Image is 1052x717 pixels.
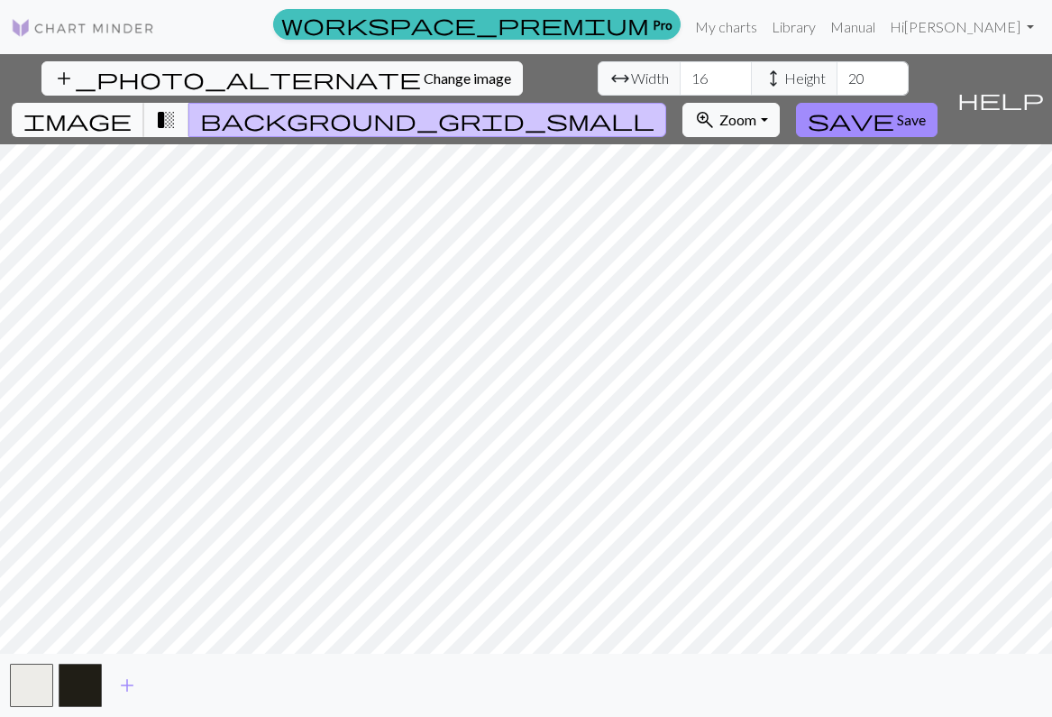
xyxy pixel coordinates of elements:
button: Help [949,54,1052,144]
span: Save [897,111,926,128]
span: save [808,107,894,133]
span: arrow_range [609,66,631,91]
span: add [116,673,138,698]
span: help [957,87,1044,112]
a: Manual [823,9,883,45]
button: Change image [41,61,523,96]
span: height [763,66,784,91]
span: Change image [424,69,511,87]
a: Library [764,9,823,45]
span: Zoom [719,111,756,128]
button: Zoom [682,103,779,137]
a: My charts [688,9,764,45]
span: background_grid_small [200,107,654,133]
span: add_photo_alternate [53,66,421,91]
span: workspace_premium [281,12,649,37]
img: Logo [11,17,155,39]
button: Save [796,103,938,137]
span: image [23,107,132,133]
span: Width [631,68,669,89]
span: transition_fade [155,107,177,133]
button: Add color [105,668,150,703]
a: Pro [273,9,681,40]
a: Hi[PERSON_NAME] [883,9,1041,45]
span: zoom_in [694,107,716,133]
span: Height [784,68,826,89]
